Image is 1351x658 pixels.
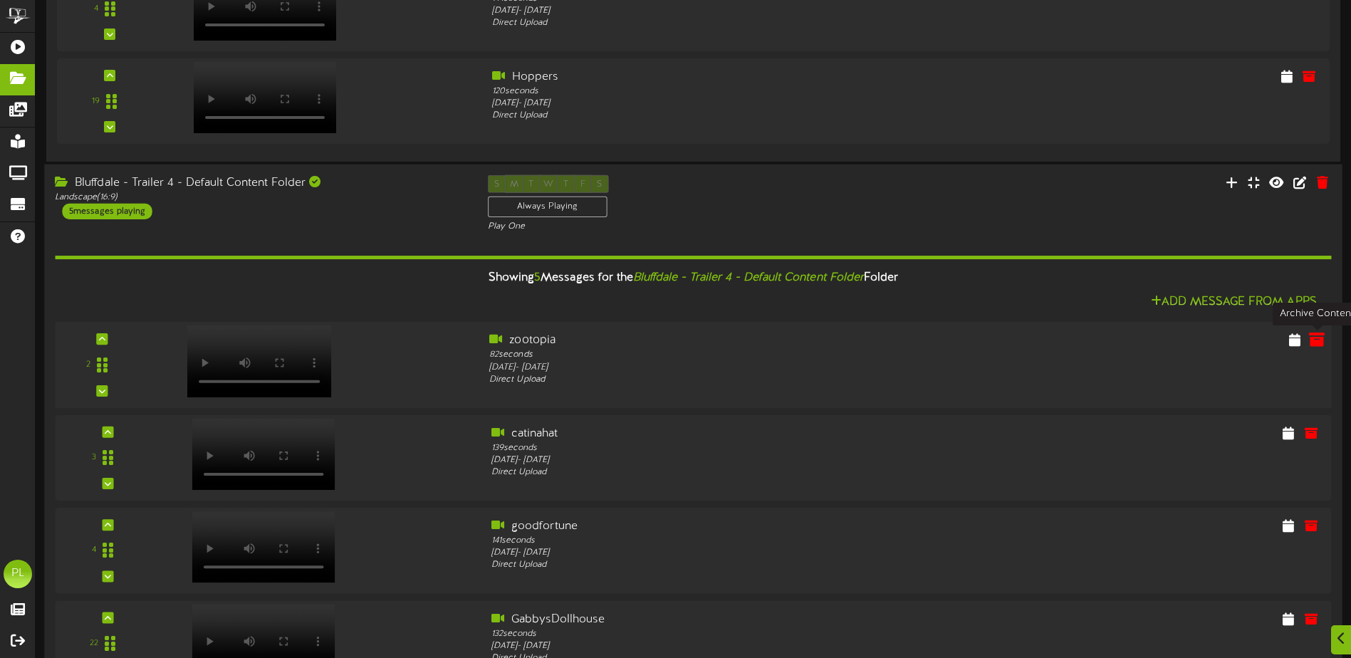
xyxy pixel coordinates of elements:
[491,426,1002,442] div: catinahat
[92,95,100,108] div: 19
[488,221,899,233] div: Play One
[90,637,98,649] div: 22
[55,175,466,192] div: Bluffdale - Trailer 4 - Default Content Folder
[488,197,607,217] div: Always Playing
[44,263,1342,294] div: Showing Messages for the Folder
[491,628,1002,640] div: 132 seconds
[491,454,1002,466] div: [DATE] - [DATE]
[492,5,1001,17] div: [DATE] - [DATE]
[492,110,1001,122] div: Direct Upload
[489,333,1005,349] div: zootopia
[1147,293,1321,311] button: Add Message From Apps
[491,612,1002,628] div: GabbysDollhouse
[534,272,541,285] span: 5
[492,98,1001,110] div: [DATE] - [DATE]
[489,374,1005,386] div: Direct Upload
[489,349,1005,361] div: 82 seconds
[492,85,1001,98] div: 120 seconds
[491,640,1002,652] div: [DATE] - [DATE]
[491,466,1002,479] div: Direct Upload
[491,518,1002,535] div: goodfortune
[633,272,864,285] i: Bluffdale - Trailer 4 - Default Content Folder
[491,560,1002,572] div: Direct Upload
[491,442,1002,454] div: 139 seconds
[492,17,1001,29] div: Direct Upload
[492,69,1001,85] div: Hoppers
[62,204,152,219] div: 5 messages playing
[491,535,1002,547] div: 141 seconds
[491,547,1002,559] div: [DATE] - [DATE]
[489,362,1005,374] div: [DATE] - [DATE]
[55,192,466,204] div: Landscape ( 16:9 )
[4,560,32,588] div: PL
